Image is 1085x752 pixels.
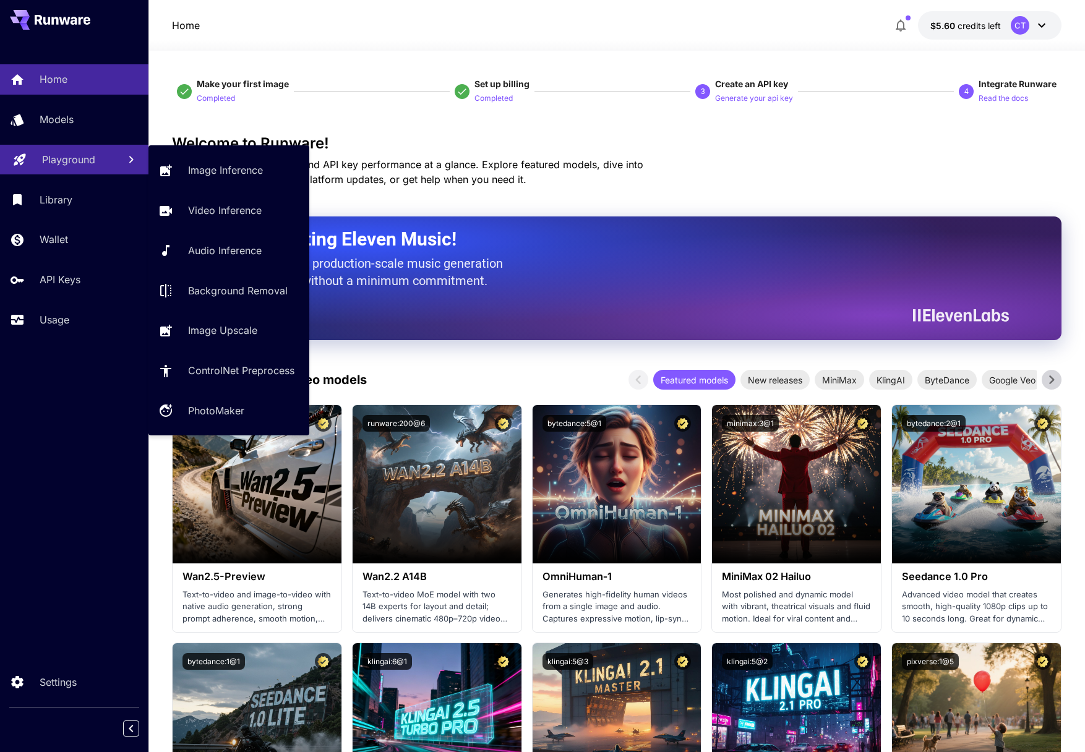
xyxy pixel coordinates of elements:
[542,415,606,432] button: bytedance:5@1
[1034,653,1051,670] button: Certified Model – Vetted for best performance and includes a commercial license.
[188,403,244,418] p: PhotoMaker
[197,79,289,89] span: Make your first image
[148,396,309,426] a: PhotoMaker
[815,374,864,387] span: MiniMax
[188,363,294,378] p: ControlNet Preprocess
[173,405,341,563] img: alt
[854,415,871,432] button: Certified Model – Vetted for best performance and includes a commercial license.
[148,195,309,226] a: Video Inference
[40,192,72,207] p: Library
[182,571,332,583] h3: Wan2.5-Preview
[123,720,139,737] button: Collapse sidebar
[362,589,512,625] p: Text-to-video MoE model with two 14B experts for layout and detail; delivers cinematic 480p–720p ...
[40,112,74,127] p: Models
[132,717,148,740] div: Collapse sidebar
[958,20,1001,31] span: credits left
[40,232,68,247] p: Wallet
[40,312,69,327] p: Usage
[353,405,521,563] img: alt
[203,255,512,289] p: The only way to get production-scale music generation from Eleven Labs without a minimum commitment.
[542,589,692,625] p: Generates high-fidelity human videos from a single image and audio. Captures expressive motion, l...
[148,315,309,346] a: Image Upscale
[701,86,705,97] p: 3
[40,72,67,87] p: Home
[982,374,1043,387] span: Google Veo
[148,356,309,386] a: ControlNet Preprocess
[188,323,257,338] p: Image Upscale
[722,415,779,432] button: minimax:3@1
[188,283,288,298] p: Background Removal
[40,272,80,287] p: API Keys
[148,236,309,266] a: Audio Inference
[362,653,412,670] button: klingai:6@1
[533,405,701,563] img: alt
[979,93,1028,105] p: Read the docs
[542,571,692,583] h3: OmniHuman‑1
[172,18,200,33] p: Home
[315,653,332,670] button: Certified Model – Vetted for best performance and includes a commercial license.
[203,228,1000,251] h2: Now Supporting Eleven Music!
[197,93,235,105] p: Completed
[902,415,966,432] button: bytedance:2@1
[722,589,871,625] p: Most polished and dynamic model with vibrant, theatrical visuals and fluid motion. Ideal for vira...
[474,79,530,89] span: Set up billing
[188,203,262,218] p: Video Inference
[172,135,1061,152] h3: Welcome to Runware!
[42,152,95,167] p: Playground
[1011,16,1029,35] div: CT
[674,653,691,670] button: Certified Model – Vetted for best performance and includes a commercial license.
[917,374,977,387] span: ByteDance
[715,93,793,105] p: Generate your api key
[869,374,912,387] span: KlingAI
[40,675,77,690] p: Settings
[902,653,959,670] button: pixverse:1@5
[722,653,773,670] button: klingai:5@2
[979,79,1057,89] span: Integrate Runware
[902,589,1051,625] p: Advanced video model that creates smooth, high-quality 1080p clips up to 10 seconds long. Great f...
[542,653,593,670] button: klingai:5@3
[182,589,332,625] p: Text-to-video and image-to-video with native audio generation, strong prompt adherence, smooth mo...
[964,86,969,97] p: 4
[715,79,788,89] span: Create an API key
[740,374,810,387] span: New releases
[918,11,1061,40] button: $5.6007
[362,415,430,432] button: runware:200@6
[148,275,309,305] a: Background Removal
[495,415,512,432] button: Certified Model – Vetted for best performance and includes a commercial license.
[722,571,871,583] h3: MiniMax 02 Hailuo
[712,405,881,563] img: alt
[1034,415,1051,432] button: Certified Model – Vetted for best performance and includes a commercial license.
[674,415,691,432] button: Certified Model – Vetted for best performance and includes a commercial license.
[474,93,513,105] p: Completed
[172,158,643,186] span: Check out your usage stats and API key performance at a glance. Explore featured models, dive int...
[188,163,263,177] p: Image Inference
[148,155,309,186] a: Image Inference
[902,571,1051,583] h3: Seedance 1.0 Pro
[653,374,735,387] span: Featured models
[495,653,512,670] button: Certified Model – Vetted for best performance and includes a commercial license.
[854,653,871,670] button: Certified Model – Vetted for best performance and includes a commercial license.
[188,243,262,258] p: Audio Inference
[182,653,245,670] button: bytedance:1@1
[362,571,512,583] h3: Wan2.2 A14B
[315,415,332,432] button: Certified Model – Vetted for best performance and includes a commercial license.
[930,19,1001,32] div: $5.6007
[172,18,200,33] nav: breadcrumb
[892,405,1061,563] img: alt
[930,20,958,31] span: $5.60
